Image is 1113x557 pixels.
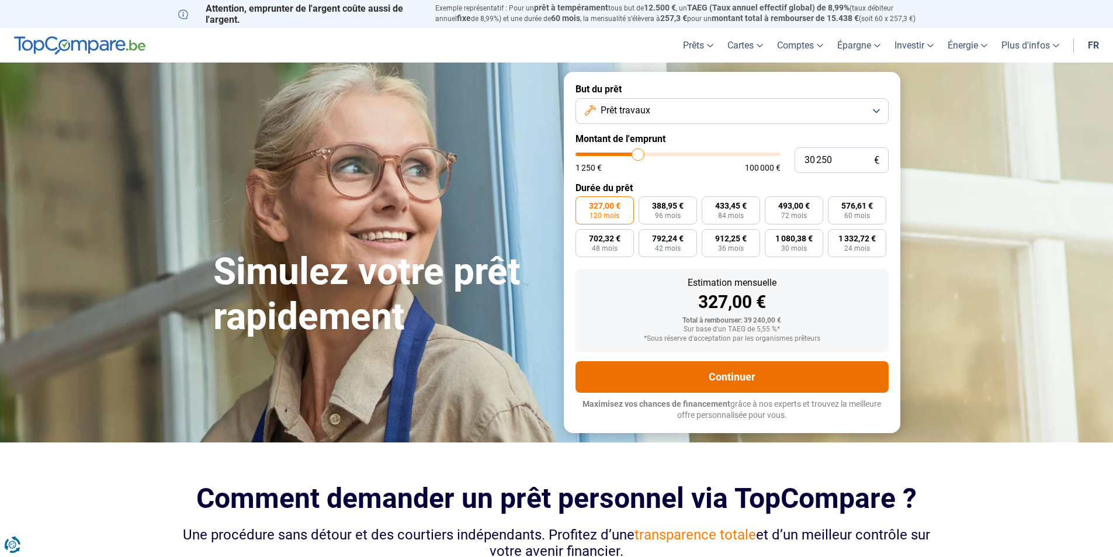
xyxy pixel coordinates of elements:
div: Estimation mensuelle [585,278,879,288]
img: TopCompare [14,36,145,55]
span: 24 mois [844,245,870,252]
span: 96 mois [655,212,681,219]
a: Plus d'infos [994,28,1066,63]
span: 702,32 € [589,234,620,243]
div: Sur base d'un TAEG de 5,55 %* [585,326,879,334]
span: TAEG (Taux annuel effectif global) de 8,99% [687,3,850,12]
p: grâce à nos experts et trouvez la meilleure offre personnalisée pour vous. [575,399,889,421]
span: 120 mois [590,212,619,219]
span: 912,25 € [715,234,747,243]
span: 1 250 € [575,164,602,172]
span: 60 mois [551,13,580,23]
div: *Sous réserve d'acceptation par les organismes prêteurs [585,335,879,343]
span: 12.500 € [644,3,676,12]
a: Investir [887,28,941,63]
p: Exemple représentatif : Pour un tous but de , un (taux débiteur annuel de 8,99%) et une durée de ... [435,3,935,24]
h1: Simulez votre prêt rapidement [213,250,550,340]
span: 792,24 € [652,234,684,243]
span: 433,45 € [715,202,747,210]
span: 388,95 € [652,202,684,210]
div: 327,00 € [585,293,879,311]
button: Continuer [575,361,889,393]
label: Montant de l'emprunt [575,133,889,144]
button: Prêt travaux [575,98,889,124]
a: fr [1081,28,1106,63]
span: transparence totale [634,527,756,543]
a: Énergie [941,28,994,63]
span: 42 mois [655,245,681,252]
span: 493,00 € [778,202,810,210]
label: But du prêt [575,84,889,95]
span: Maximisez vos chances de financement [582,399,730,409]
span: 1 080,38 € [775,234,813,243]
a: Comptes [770,28,830,63]
a: Prêts [676,28,720,63]
span: 30 mois [781,245,807,252]
span: 48 mois [592,245,618,252]
span: Prêt travaux [601,104,650,117]
span: 257,3 € [660,13,687,23]
span: prêt à tempérament [534,3,608,12]
span: montant total à rembourser de 15.438 € [712,13,859,23]
a: Épargne [830,28,887,63]
span: € [874,155,879,165]
div: Total à rembourser: 39 240,00 € [585,317,879,325]
span: 327,00 € [589,202,620,210]
a: Cartes [720,28,770,63]
span: 36 mois [718,245,744,252]
span: 72 mois [781,212,807,219]
p: Attention, emprunter de l'argent coûte aussi de l'argent. [178,3,421,25]
h2: Comment demander un prêt personnel via TopCompare ? [178,482,935,514]
span: 84 mois [718,212,744,219]
span: 60 mois [844,212,870,219]
span: fixe [457,13,471,23]
label: Durée du prêt [575,182,889,193]
span: 1 332,72 € [838,234,876,243]
span: 576,61 € [841,202,873,210]
span: 100 000 € [745,164,781,172]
